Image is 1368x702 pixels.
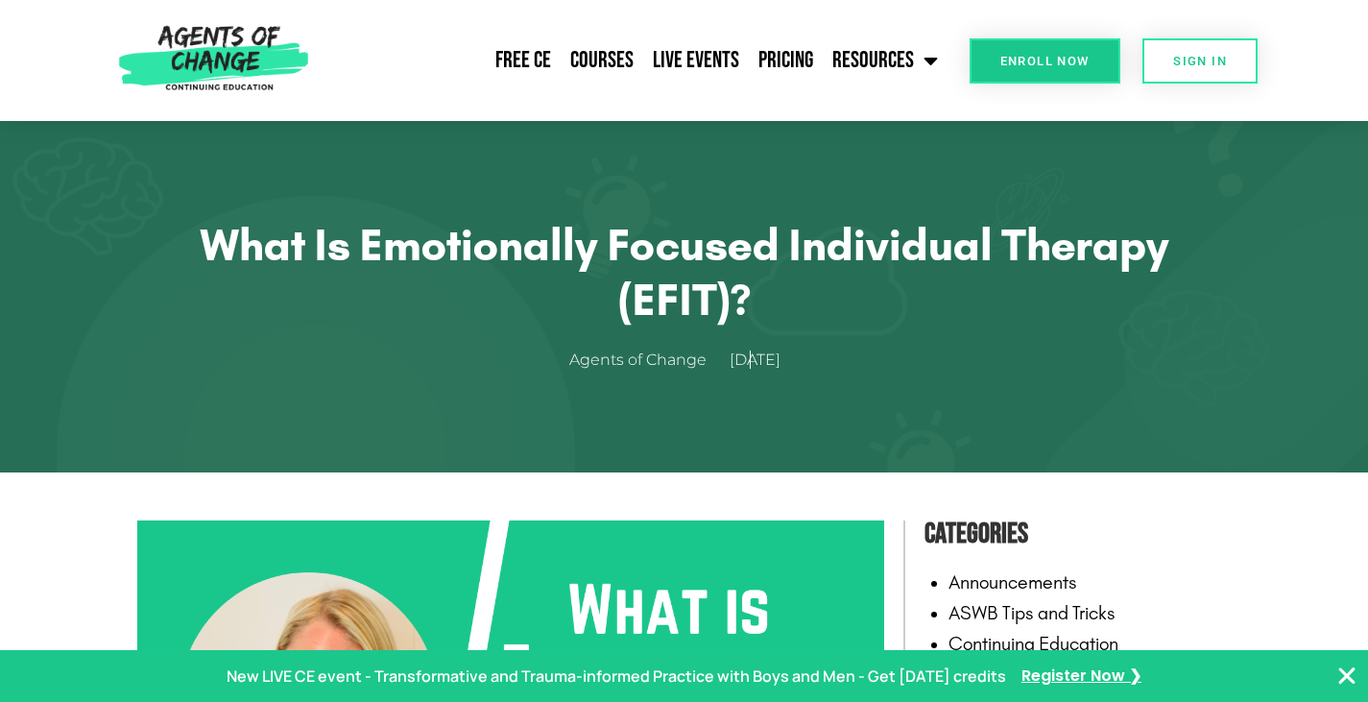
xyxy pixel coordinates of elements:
button: Close Banner [1335,665,1358,688]
span: Agents of Change [569,347,707,375]
a: Resources [823,36,948,85]
nav: Menu [317,36,948,85]
span: Enroll Now [1000,55,1090,67]
a: SIGN IN [1142,38,1258,84]
a: Announcements [948,570,1077,593]
a: Register Now ❯ [1021,663,1141,690]
a: Continuing Education [948,632,1118,655]
span: SIGN IN [1173,55,1227,67]
p: New LIVE CE event - Transformative and Trauma-informed Practice with Boys and Men - Get [DATE] cr... [227,663,1006,690]
a: Enroll Now [970,38,1120,84]
a: ASWB Tips and Tricks [948,601,1116,624]
a: Live Events [643,36,749,85]
a: Free CE [486,36,561,85]
time: [DATE] [730,351,780,369]
a: Agents of Change [569,347,726,375]
h4: Categories [924,511,1232,557]
a: Pricing [749,36,823,85]
h1: What is Emotionally Focused Individual Therapy (EFIT)? [185,218,1184,327]
a: [DATE] [730,347,800,375]
a: Courses [561,36,643,85]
